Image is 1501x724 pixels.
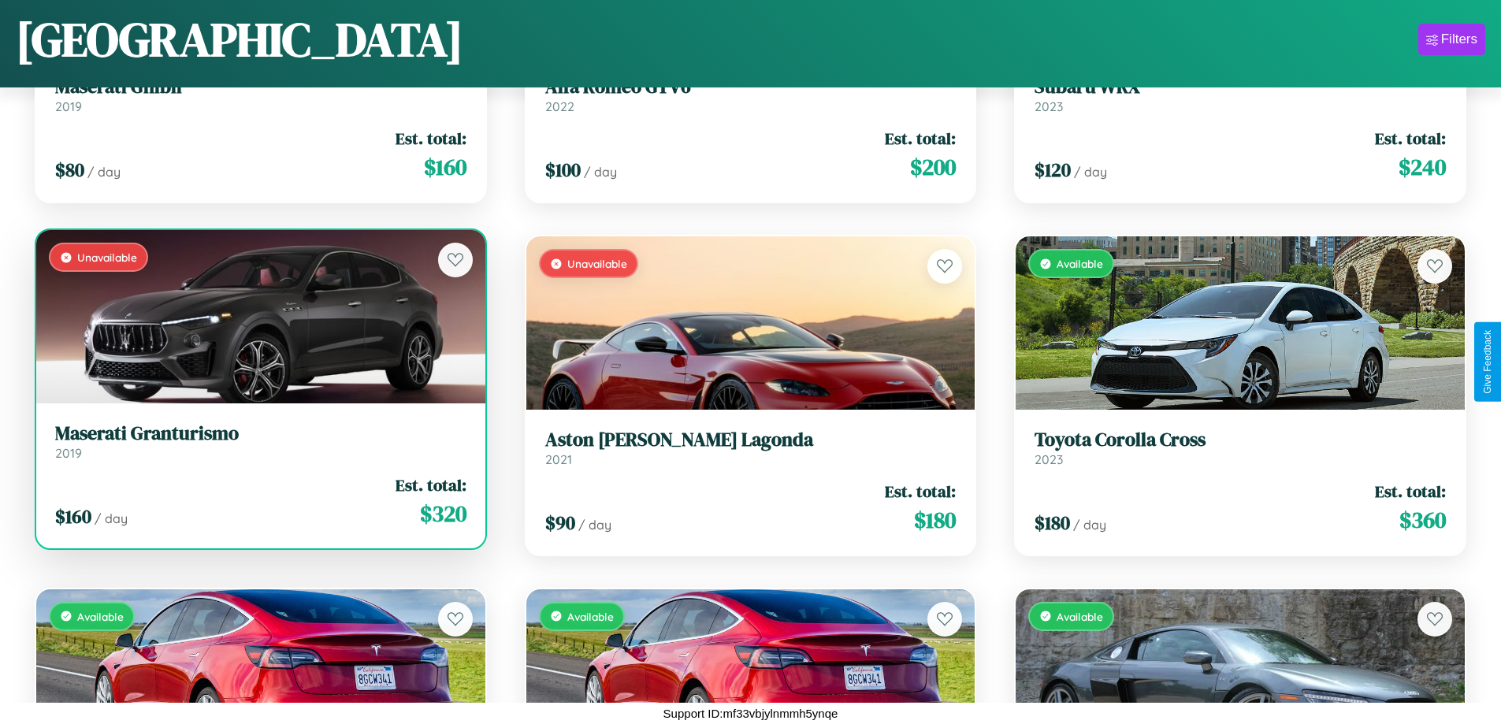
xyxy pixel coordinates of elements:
span: Est. total: [1375,127,1446,150]
span: / day [1073,517,1106,533]
span: $ 160 [424,151,466,183]
span: Est. total: [1375,480,1446,503]
span: $ 180 [914,504,956,536]
a: Toyota Corolla Cross2023 [1035,429,1446,467]
span: Est. total: [396,127,466,150]
span: 2023 [1035,451,1063,467]
span: $ 120 [1035,157,1071,183]
p: Support ID: mf33vbjylnmmh5ynqe [663,703,838,724]
span: Available [1057,610,1103,623]
div: Give Feedback [1482,330,1493,394]
a: Subaru WRX2023 [1035,76,1446,114]
h3: Aston [PERSON_NAME] Lagonda [545,429,957,451]
h3: Maserati Ghibli [55,76,466,98]
span: / day [1074,164,1107,180]
span: / day [584,164,617,180]
span: $ 200 [910,151,956,183]
a: Aston [PERSON_NAME] Lagonda2021 [545,429,957,467]
h3: Maserati Granturismo [55,422,466,445]
h1: [GEOGRAPHIC_DATA] [16,7,463,72]
span: Est. total: [885,127,956,150]
h3: Toyota Corolla Cross [1035,429,1446,451]
span: Est. total: [885,480,956,503]
div: Filters [1441,32,1477,47]
a: Maserati Ghibli2019 [55,76,466,114]
span: / day [95,511,128,526]
span: Unavailable [77,251,137,264]
h3: Alfa Romeo GTV6 [545,76,957,98]
span: $ 160 [55,503,91,529]
h3: Subaru WRX [1035,76,1446,98]
span: $ 80 [55,157,84,183]
span: Available [567,610,614,623]
span: 2023 [1035,98,1063,114]
span: 2019 [55,445,82,461]
span: Est. total: [396,473,466,496]
span: 2019 [55,98,82,114]
span: $ 100 [545,157,581,183]
span: Available [77,610,124,623]
span: Unavailable [567,257,627,270]
a: Maserati Granturismo2019 [55,422,466,461]
span: / day [87,164,121,180]
span: 2022 [545,98,574,114]
span: $ 320 [420,498,466,529]
span: $ 180 [1035,510,1070,536]
span: $ 240 [1399,151,1446,183]
span: Available [1057,257,1103,270]
button: Filters [1418,24,1485,55]
span: $ 360 [1399,504,1446,536]
span: / day [578,517,611,533]
span: 2021 [545,451,572,467]
a: Alfa Romeo GTV62022 [545,76,957,114]
span: $ 90 [545,510,575,536]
